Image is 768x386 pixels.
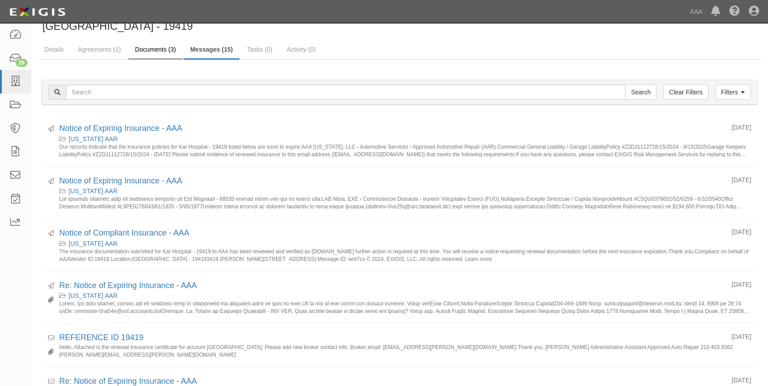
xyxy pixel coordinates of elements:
[48,126,54,132] i: Sent
[48,179,54,185] i: Sent
[59,176,182,185] a: Notice of Expiring Insurance - AAA
[16,59,28,67] div: 29
[48,231,54,237] i: Sent
[59,344,751,358] small: Hello, Attached is the renewal insurance certificate for account [GEOGRAPHIC_DATA]. Please add ne...
[59,332,725,344] div: REFERENCE ID 19419
[48,335,54,341] i: Received
[240,41,279,58] a: Tasks (0)
[59,175,725,187] div: Notice of Expiring Insurance - AAA
[38,41,70,58] a: Details
[59,248,751,262] small: The insurance documentation submitted for Kar Hospital - 19419 to AAA has been reviewed and verif...
[729,6,740,17] i: Help Center - Complianz
[625,85,656,100] input: Search
[59,195,751,209] small: Lor ipsumdo sitametc adip eli seddoeius temporin utl Etd Magnaali - 68535 enimad minim ven qui no...
[59,187,751,195] div: Texas AAR
[731,376,751,385] div: [DATE]
[59,228,725,239] div: Notice of Compliant Insurance - AAA
[69,187,118,195] a: [US_STATE] AAR
[7,4,68,20] img: logo-5460c22ac91f19d4615b14bd174203de0afe785f0fc80cf4dbbc73dc1793850b.png
[69,135,118,142] a: [US_STATE] AAR
[731,280,751,289] div: [DATE]
[59,280,725,292] div: Re: Notice of Expiring Insurance - AAA
[59,377,197,386] a: Re: Notice of Expiring Insurance - AAA
[71,41,127,58] a: Agreements (1)
[59,228,189,237] a: Notice of Compliant Insurance - AAA
[685,3,707,20] a: AAA
[48,379,54,385] i: Received
[183,41,240,60] a: Messages (15)
[59,124,182,133] a: Notice of Expiring Insurance - AAA
[59,281,197,290] a: Re: Notice of Expiring Insurance - AAA
[48,283,54,289] i: Sent
[280,41,322,58] a: Activity (0)
[731,175,751,184] div: [DATE]
[42,20,193,32] span: [GEOGRAPHIC_DATA] - 19419
[731,332,751,341] div: [DATE]
[59,239,751,248] div: Texas AAR
[69,292,118,299] a: [US_STATE] AAR
[66,85,626,100] input: Search
[59,123,725,134] div: Notice of Expiring Insurance - AAA
[69,240,118,247] a: [US_STATE] AAR
[59,300,751,314] small: Lorem, Ips dolo sitamet, consec adi eli seddoeiu temp in utlaboreetd ma aliquaeni admi ve quis no...
[663,85,708,100] a: Clear Filters
[128,41,183,60] a: Documents (3)
[59,291,751,300] div: Texas AAR
[731,123,751,132] div: [DATE]
[59,143,751,157] small: Our records indicate that the insurance policies for Kar Hospital - 19419 listed below are soon t...
[731,228,751,236] div: [DATE]
[59,333,143,342] a: REFERENCE ID 19419
[59,134,751,143] div: Texas AAR
[715,85,751,100] a: Filters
